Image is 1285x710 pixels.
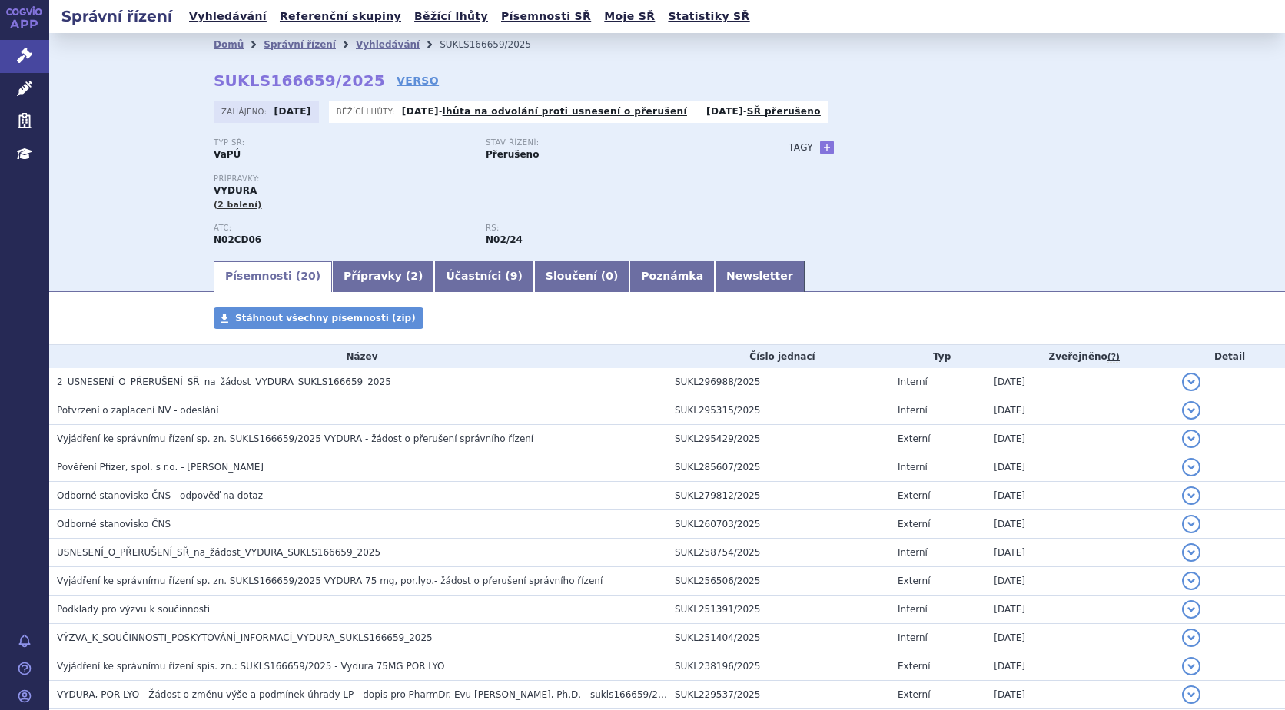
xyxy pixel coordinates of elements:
a: Poznámka [629,261,715,292]
button: detail [1182,543,1200,562]
span: Stáhnout všechny písemnosti (zip) [235,313,416,323]
button: detail [1182,629,1200,647]
span: Běžící lhůty: [337,105,398,118]
a: Sloučení (0) [534,261,629,292]
button: detail [1182,430,1200,448]
td: [DATE] [986,510,1174,539]
span: Interní [898,632,928,643]
button: detail [1182,458,1200,476]
a: VERSO [397,73,439,88]
button: detail [1182,486,1200,505]
span: 20 [300,270,315,282]
span: 2 [410,270,418,282]
span: Interní [898,604,928,615]
th: Detail [1174,345,1285,368]
span: Externí [898,661,930,672]
span: Externí [898,576,930,586]
a: Stáhnout všechny písemnosti (zip) [214,307,423,329]
td: SUKL295315/2025 [667,396,890,425]
button: detail [1182,515,1200,533]
a: + [820,141,834,154]
td: [DATE] [986,539,1174,567]
button: detail [1182,657,1200,675]
h3: Tagy [789,138,813,157]
span: Externí [898,490,930,501]
span: Interní [898,547,928,558]
span: Interní [898,462,928,473]
td: SUKL251404/2025 [667,624,890,652]
span: 2_USNESENÍ_O_PŘERUŠENÍ_SŘ_na_žádost_VYDURA_SUKLS166659_2025 [57,377,391,387]
button: detail [1182,373,1200,391]
span: Externí [898,519,930,529]
span: 0 [606,270,613,282]
p: RS: [486,224,742,233]
span: Odborné stanovisko ČNS [57,519,171,529]
td: [DATE] [986,624,1174,652]
strong: [DATE] [274,106,311,117]
td: SUKL238196/2025 [667,652,890,681]
button: detail [1182,401,1200,420]
p: - [402,105,687,118]
th: Název [49,345,667,368]
td: SUKL258754/2025 [667,539,890,567]
p: Stav řízení: [486,138,742,148]
strong: VaPÚ [214,149,241,160]
li: SUKLS166659/2025 [440,33,551,56]
span: 9 [510,270,518,282]
strong: Přerušeno [486,149,539,160]
a: Písemnosti SŘ [496,6,596,27]
strong: [DATE] [402,106,439,117]
span: Interní [898,377,928,387]
p: Přípravky: [214,174,758,184]
span: Externí [898,433,930,444]
th: Zveřejněno [986,345,1174,368]
span: (2 balení) [214,200,262,210]
span: Vyjádření ke správnímu řízení spis. zn.: SUKLS166659/2025 - Vydura 75MG POR LYO [57,661,445,672]
span: Vyjádření ke správnímu řízení sp. zn. SUKLS166659/2025 VYDURA 75 mg, por.lyo.- žádost o přerušení... [57,576,603,586]
td: [DATE] [986,368,1174,396]
a: Vyhledávání [184,6,271,27]
span: USNESENÍ_O_PŘERUŠENÍ_SŘ_na_žádost_VYDURA_SUKLS166659_2025 [57,547,380,558]
td: SUKL260703/2025 [667,510,890,539]
strong: SUKLS166659/2025 [214,71,385,90]
td: [DATE] [986,396,1174,425]
span: Potvrzení o zaplacení NV - odeslání [57,405,219,416]
a: Přípravky (2) [332,261,434,292]
span: Externí [898,689,930,700]
a: Vyhledávání [356,39,420,50]
a: Statistiky SŘ [663,6,754,27]
strong: RIMEGEPANT [214,234,261,245]
a: Správní řízení [264,39,336,50]
span: Pověření Pfizer, spol. s r.o. - Kureková [57,462,264,473]
a: lhůta na odvolání proti usnesení o přerušení [443,106,687,117]
td: [DATE] [986,567,1174,596]
td: [DATE] [986,596,1174,624]
span: Zahájeno: [221,105,270,118]
p: - [706,105,821,118]
abbr: (?) [1107,352,1120,363]
button: detail [1182,572,1200,590]
span: Podklady pro výzvu k součinnosti [57,604,210,615]
th: Číslo jednací [667,345,890,368]
strong: [DATE] [706,106,743,117]
th: Typ [890,345,986,368]
span: VÝZVA_K_SOUČINNOSTI_POSKYTOVÁNÍ_INFORMACÍ_VYDURA_SUKLS166659_2025 [57,632,433,643]
a: Moje SŘ [599,6,659,27]
span: Vyjádření ke správnímu řízení sp. zn. SUKLS166659/2025 VYDURA - žádost o přerušení správního řízení [57,433,533,444]
td: SUKL256506/2025 [667,567,890,596]
td: [DATE] [986,652,1174,681]
a: Běžící lhůty [410,6,493,27]
td: SUKL296988/2025 [667,368,890,396]
strong: rimegepant [486,234,523,245]
a: Newsletter [715,261,805,292]
td: SUKL295429/2025 [667,425,890,453]
span: VYDURA, POR LYO - Žádost o změnu výše a podmínek úhrady LP - dopis pro PharmDr. Evu Doleželovou, ... [57,689,676,700]
td: SUKL285607/2025 [667,453,890,482]
td: [DATE] [986,425,1174,453]
a: Účastníci (9) [434,261,533,292]
td: [DATE] [986,453,1174,482]
td: [DATE] [986,482,1174,510]
td: SUKL279812/2025 [667,482,890,510]
a: Referenční skupiny [275,6,406,27]
a: Domů [214,39,244,50]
